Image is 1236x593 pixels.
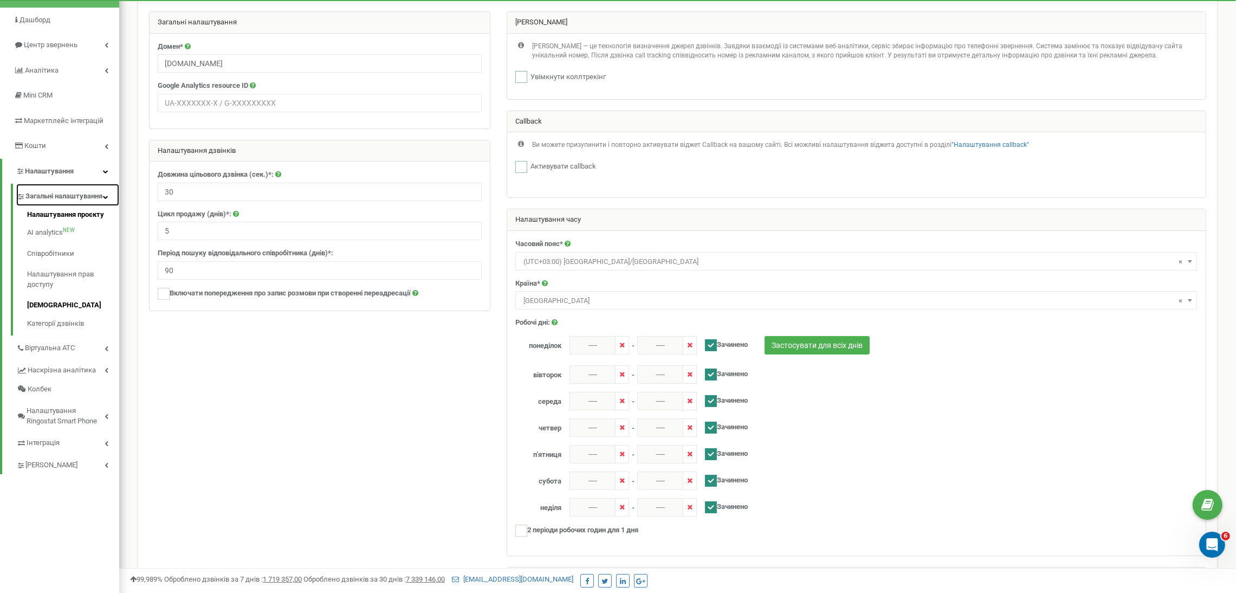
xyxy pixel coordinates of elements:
span: - [632,392,635,407]
label: Google Analytics resource ID [158,81,248,91]
span: Налаштування [25,167,74,175]
div: Категорія [507,568,1206,589]
a: Загальні налаштування [16,184,119,206]
span: - [632,498,635,513]
label: четвер [507,418,570,434]
div: Налаштування дзвінків [150,140,490,162]
label: Увімкнути коллтрекінг [527,72,606,82]
span: Центр звернень [24,41,77,49]
label: Часовий пояс* [515,239,563,249]
u: 1 719 357,00 [263,575,302,583]
a: Налаштування прав доступу [27,264,119,295]
label: Включати попередження про запис розмови при створенні переадресації [158,288,418,300]
label: Зачинено [697,418,748,434]
a: Колбек [16,380,119,399]
span: Налаштування Ringostat Smart Phone [27,406,105,426]
span: Віртуальна АТС [25,343,75,353]
div: Налаштування часу [507,209,1206,231]
label: вівторок [507,365,570,381]
label: Зачинено [697,472,748,487]
label: субота [507,472,570,487]
input: example.com [158,54,482,73]
a: "Налаштування callback" [952,141,1029,149]
label: Зачинено [697,498,748,513]
label: Активувати callback [527,162,596,172]
label: Зачинено [697,392,748,407]
label: Домен* [158,42,183,52]
label: середа [507,392,570,407]
u: 7 339 146,00 [406,575,445,583]
span: Аналiтика [25,66,59,74]
a: Віртуальна АТС [16,336,119,358]
span: × [1179,293,1182,308]
a: Налаштування [2,159,119,184]
span: Загальні налаштування [25,191,102,202]
a: Налаштування проєкту [27,210,119,223]
a: [PERSON_NAME] [16,453,119,475]
a: [EMAIL_ADDRESS][DOMAIN_NAME] [452,575,573,583]
span: Кошти [24,141,46,150]
span: - [632,445,635,460]
a: [DEMOGRAPHIC_DATA] [27,295,119,316]
span: (UTC+03:00) Europe/Kiev [519,254,1193,269]
a: Категорії дзвінків [27,316,119,329]
label: Зачинено [697,365,748,381]
div: Callback [507,111,1206,133]
label: Цикл продажу (днів)*: [158,209,231,220]
label: неділя [507,498,570,513]
span: - [632,365,635,381]
span: Ukraine [515,291,1197,310]
span: 99,989% [130,575,163,583]
span: × [1179,254,1182,269]
span: Mini CRM [23,91,53,99]
p: [PERSON_NAME] — це технологія визначення джерел дзвінків. Завдяки взаємодії із системами веб-анал... [532,42,1198,60]
label: Довжина цільового дзвінка (сек.)*: [158,170,274,180]
span: 6 [1221,532,1230,540]
label: Період пошуку відповідального співробітника (днів)*: [158,248,333,259]
span: (UTC+03:00) Europe/Kiev [515,252,1197,270]
span: Інтеграція [27,438,60,448]
label: 2 періоди робочих годин для 1 дня [515,525,638,537]
button: Застосувати для всіх днів [765,336,870,354]
span: Дашборд [20,16,50,24]
input: UA-XXXXXXX-X / G-XXXXXXXXX [158,94,482,112]
label: п'ятниця [507,445,570,460]
span: Оброблено дзвінків за 7 днів : [164,575,302,583]
a: AI analyticsNEW [27,222,119,243]
span: [PERSON_NAME] [25,460,77,470]
span: - [632,418,635,434]
a: Співробітники [27,243,119,265]
span: Наскрізна аналітика [28,365,96,376]
span: Ukraine [519,293,1193,308]
label: Зачинено [697,336,748,351]
span: Маркетплейс інтеграцій [24,117,103,125]
span: - [632,336,635,351]
div: Загальні налаштування [150,12,490,34]
label: Робочі дні: [515,318,550,328]
a: Налаштування Ringostat Smart Phone [16,398,119,430]
div: [PERSON_NAME] [507,12,1206,34]
p: Ви можете призупинити і повторно активувати віджет Callback на вашому сайті. Всі можливі налаштув... [532,140,1029,150]
label: Зачинено [697,445,748,460]
span: Колбек [28,384,51,395]
span: - [632,472,635,487]
label: понеділок [507,336,570,351]
iframe: Intercom live chat [1199,532,1225,558]
span: Оброблено дзвінків за 30 днів : [303,575,445,583]
label: Країна* [515,279,540,289]
a: Наскрізна аналітика [16,358,119,380]
a: Інтеграція [16,430,119,453]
